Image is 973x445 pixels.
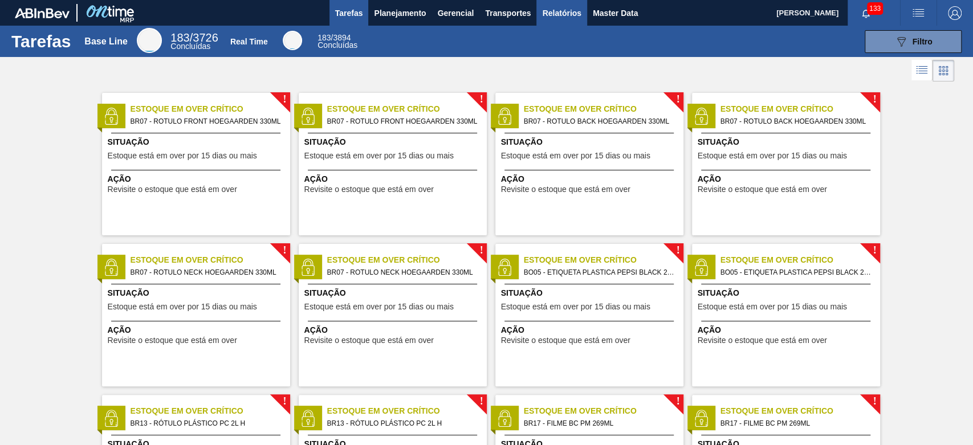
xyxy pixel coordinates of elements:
[327,405,487,417] span: Estoque em Over Crítico
[479,397,483,406] span: !
[327,266,478,279] span: BR07 - ROTULO NECK HOEGAARDEN 330ML
[327,115,478,128] span: BR07 - ROTULO FRONT HOEGAARDEN 330ML
[170,31,218,44] span: / 3726
[501,136,681,148] span: Situação
[865,30,962,53] button: Filtro
[304,324,484,336] span: Ação
[693,259,710,276] img: status
[108,152,257,160] span: Estoque está em over por 15 dias ou mais
[108,136,287,148] span: Situação
[698,185,827,194] span: Revisite o estoque que está em over
[524,254,683,266] span: Estoque em Over Crítico
[542,6,581,20] span: Relatórios
[84,36,128,47] div: Base Line
[496,108,513,125] img: status
[230,37,268,46] div: Real Time
[103,410,120,427] img: status
[873,95,876,104] span: !
[948,6,962,20] img: Logout
[873,246,876,255] span: !
[501,173,681,185] span: Ação
[693,108,710,125] img: status
[698,152,847,160] span: Estoque está em over por 15 dias ou mais
[304,336,434,345] span: Revisite o estoque que está em over
[479,95,483,104] span: !
[698,303,847,311] span: Estoque está em over por 15 dias ou mais
[720,266,871,279] span: BO05 - ETIQUETA PLASTICA PEPSI BLACK 250ML
[317,40,357,50] span: Concluídas
[720,405,880,417] span: Estoque em Over Crítico
[137,28,162,53] div: Base Line
[911,6,925,20] img: userActions
[170,42,210,51] span: Concluídas
[304,303,454,311] span: Estoque está em over por 15 dias ou mais
[720,254,880,266] span: Estoque em Over Crítico
[501,324,681,336] span: Ação
[720,115,871,128] span: BR07 - ROTULO BACK HOEGAARDEN 330ML
[108,336,237,345] span: Revisite o estoque que está em over
[304,287,484,299] span: Situação
[283,397,286,406] span: !
[327,103,487,115] span: Estoque em Over Crítico
[676,246,679,255] span: !
[479,246,483,255] span: !
[170,33,218,50] div: Base Line
[438,6,474,20] span: Gerencial
[848,5,884,21] button: Notificações
[698,287,877,299] span: Situação
[501,336,630,345] span: Revisite o estoque que está em over
[524,266,674,279] span: BO05 - ETIQUETA PLASTICA PEPSI BLACK 250ML
[304,173,484,185] span: Ação
[299,410,316,427] img: status
[496,259,513,276] img: status
[501,152,650,160] span: Estoque está em over por 15 dias ou mais
[317,33,331,42] span: 183
[698,336,827,345] span: Revisite o estoque que está em over
[676,95,679,104] span: !
[913,37,933,46] span: Filtro
[103,108,120,125] img: status
[693,410,710,427] img: status
[911,60,933,81] div: Visão em Lista
[131,115,281,128] span: BR07 - ROTULO FRONT HOEGAARDEN 330ML
[698,173,877,185] span: Ação
[103,259,120,276] img: status
[867,2,883,15] span: 133
[131,417,281,430] span: BR13 - RÓTULO PLÁSTICO PC 2L H
[873,397,876,406] span: !
[720,417,871,430] span: BR17 - FILME BC PM 269ML
[108,303,257,311] span: Estoque está em over por 15 dias ou mais
[304,152,454,160] span: Estoque está em over por 15 dias ou mais
[299,259,316,276] img: status
[501,287,681,299] span: Situação
[15,8,70,18] img: TNhmsLtSVTkK8tSr43FrP2fwEKptu5GPRR3wAAAABJRU5ErkJggg==
[108,185,237,194] span: Revisite o estoque que está em over
[131,103,290,115] span: Estoque em Over Crítico
[304,136,484,148] span: Situação
[283,246,286,255] span: !
[485,6,531,20] span: Transportes
[720,103,880,115] span: Estoque em Over Crítico
[108,324,287,336] span: Ação
[327,417,478,430] span: BR13 - RÓTULO PLÁSTICO PC 2L H
[374,6,426,20] span: Planejamento
[299,108,316,125] img: status
[524,103,683,115] span: Estoque em Over Crítico
[933,60,954,81] div: Visão em Cards
[108,173,287,185] span: Ação
[501,303,650,311] span: Estoque está em over por 15 dias ou mais
[170,31,189,44] span: 183
[698,324,877,336] span: Ação
[283,31,302,50] div: Real Time
[524,405,683,417] span: Estoque em Over Crítico
[593,6,638,20] span: Master Data
[131,266,281,279] span: BR07 - ROTULO NECK HOEGAARDEN 330ML
[524,115,674,128] span: BR07 - ROTULO BACK HOEGAARDEN 330ML
[108,287,287,299] span: Situação
[501,185,630,194] span: Revisite o estoque que está em over
[131,405,290,417] span: Estoque em Over Crítico
[131,254,290,266] span: Estoque em Over Crítico
[496,410,513,427] img: status
[11,35,71,48] h1: Tarefas
[304,185,434,194] span: Revisite o estoque que está em over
